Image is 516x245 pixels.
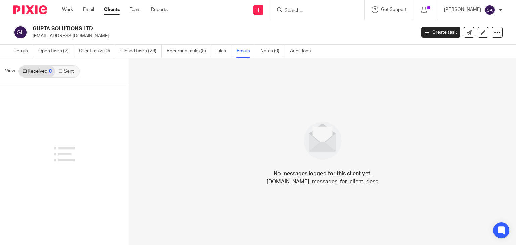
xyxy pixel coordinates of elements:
a: Files [216,45,231,58]
a: Emails [236,45,255,58]
img: svg%3E [484,5,495,15]
a: Create task [421,27,460,38]
img: Pixie [13,5,47,14]
span: View [5,68,15,75]
a: Email [83,6,94,13]
a: Open tasks (2) [38,45,74,58]
a: Client tasks (0) [79,45,115,58]
h2: GUPTA SOLUTIONS LTD [33,25,336,32]
h4: No messages logged for this client yet. [274,169,372,178]
a: Audit logs [290,45,316,58]
a: Work [62,6,73,13]
a: Clients [104,6,120,13]
a: Received0 [19,66,55,77]
span: Get Support [381,7,407,12]
p: [EMAIL_ADDRESS][DOMAIN_NAME] [33,33,411,39]
p: [DOMAIN_NAME]_messages_for_client .desc [267,178,378,186]
p: [PERSON_NAME] [444,6,481,13]
a: Reports [151,6,168,13]
a: Recurring tasks (5) [167,45,211,58]
img: svg%3E [13,25,28,39]
a: Details [13,45,33,58]
div: 0 [49,69,52,74]
input: Search [284,8,344,14]
img: image [299,117,346,164]
a: Sent [55,66,79,77]
a: Team [130,6,141,13]
a: Closed tasks (26) [120,45,162,58]
a: Notes (0) [260,45,285,58]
